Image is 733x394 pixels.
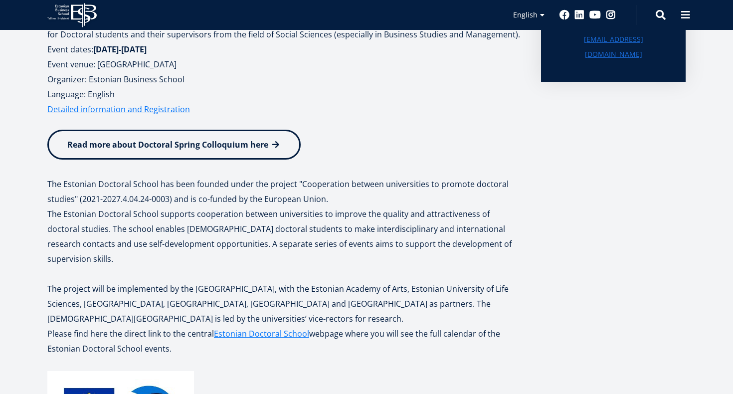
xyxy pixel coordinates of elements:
a: Instagram [606,10,616,20]
span: Read more about Doctoral Spring Colloquium here [67,139,268,150]
a: Estonian Doctoral School [214,326,309,341]
p: for Doctoral students and their supervisors from the field of Social Sciences (especially in Busi... [47,12,521,102]
p: The project will be implemented by the [GEOGRAPHIC_DATA], with the Estonian Academy of Arts, Esto... [47,281,521,326]
a: Facebook [559,10,569,20]
a: Linkedin [574,10,584,20]
a: Detailed information and Registration [47,102,190,117]
p: The Estonian Doctoral School supports cooperation between universities to improve the quality and... [47,206,521,266]
a: Youtube [589,10,601,20]
strong: [DATE]-[DATE] [93,44,147,55]
p: The Estonian Doctoral School has been founded under the project "Cooperation between universities... [47,177,521,206]
p: Please find here the direct link to the central webpage where you will see the full calendar of t... [47,326,521,356]
a: Read more about Doctoral Spring Colloquium here [47,130,301,160]
a: [EMAIL_ADDRESS][DOMAIN_NAME] [561,32,666,62]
